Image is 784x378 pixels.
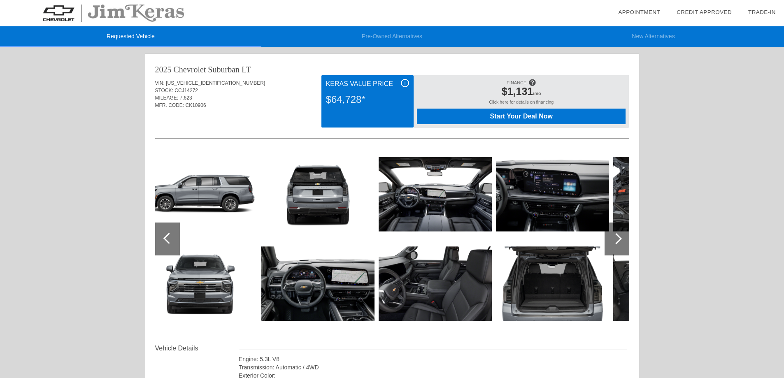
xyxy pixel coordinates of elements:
img: 2025chs272001883_1280_18.png [496,152,609,237]
span: [US_VEHICLE_IDENTIFICATION_NUMBER] [166,80,265,86]
img: 2025chs272001877_1280_03.png [144,152,257,237]
a: Appointment [618,9,660,15]
div: Transmission: Automatic / 4WD [239,363,628,371]
img: 2025chs272001882_1280_13.png [379,241,492,326]
img: 2025chs272001884_1280_24.png [496,241,609,326]
div: /mo [421,86,621,100]
img: 2025chs272001878_1280_05.png [144,241,257,326]
img: 2025chs272001879_1280_06.png [261,152,375,237]
span: i [405,80,406,86]
div: 2025 Chevrolet Suburban [155,64,240,75]
span: STOCK: [155,88,173,93]
a: Trade-In [748,9,776,15]
div: LT [242,64,251,75]
img: 2025chs272001886_1280_28.png [613,241,726,326]
img: 2025chs272001885_1280_25.png [613,152,726,237]
span: Start Your Deal Now [427,113,615,120]
span: CCJ14272 [174,88,198,93]
a: Credit Approved [677,9,732,15]
span: 7,623 [180,95,192,101]
div: Engine: 5.3L V8 [239,355,628,363]
span: CK10906 [186,102,206,108]
img: 2025chs272001881_1280_12.png [379,152,492,237]
span: VIN: [155,80,165,86]
div: $64,728* [326,89,409,110]
div: Keras Value Price [326,79,409,89]
img: 2025chs272001880_1280_11.png [261,241,375,326]
div: Quoted on [DATE] 7:52:40 AM [155,114,629,127]
li: Pre-Owned Alternatives [261,26,523,47]
span: $1,131 [502,86,533,97]
div: Click here for details on financing [417,100,626,109]
span: MFR. CODE: [155,102,184,108]
li: New Alternatives [523,26,784,47]
span: MILEAGE: [155,95,179,101]
span: FINANCE [507,80,526,85]
div: Vehicle Details [155,343,239,353]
